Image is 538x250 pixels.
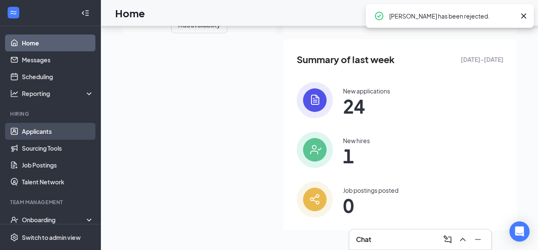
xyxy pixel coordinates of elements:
[297,181,333,218] img: icon
[10,199,92,206] div: Team Management
[10,233,18,242] svg: Settings
[22,157,94,173] a: Job Postings
[22,140,94,157] a: Sourcing Tools
[22,51,94,68] a: Messages
[22,68,94,85] a: Scheduling
[297,132,333,168] img: icon
[10,110,92,117] div: Hiring
[509,221,530,242] div: Open Intercom Messenger
[22,89,94,98] div: Reporting
[441,233,454,246] button: ComposeMessage
[343,198,398,213] span: 0
[22,123,94,140] a: Applicants
[456,233,469,246] button: ChevronUp
[22,233,81,242] div: Switch to admin view
[473,234,483,245] svg: Minimize
[461,55,504,64] span: [DATE] - [DATE]
[10,215,18,224] svg: UserCheck
[471,233,485,246] button: Minimize
[22,215,87,224] div: Onboarding
[343,136,370,145] div: New hires
[343,87,390,95] div: New applications
[519,11,529,21] svg: Cross
[443,234,453,245] svg: ComposeMessage
[9,8,18,17] svg: WorkstreamLogo
[374,11,384,21] svg: CheckmarkCircle
[22,173,94,190] a: Talent Network
[356,235,371,244] h3: Chat
[297,52,395,67] span: Summary of last week
[115,6,145,20] h1: Home
[458,234,468,245] svg: ChevronUp
[81,9,90,17] svg: Collapse
[343,98,390,114] span: 24
[389,11,515,21] div: [PERSON_NAME] has been rejected.
[297,82,333,118] img: icon
[22,35,94,51] a: Home
[343,186,398,194] div: Job postings posted
[10,89,18,98] svg: Analysis
[343,148,370,163] span: 1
